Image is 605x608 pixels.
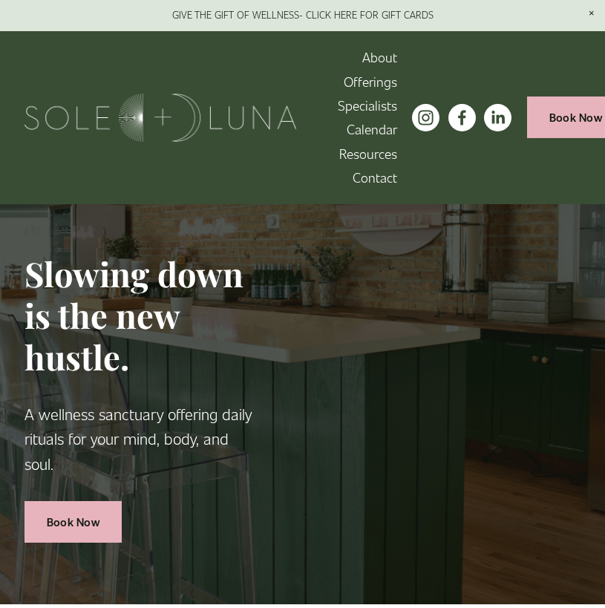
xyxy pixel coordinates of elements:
a: folder dropdown [344,70,397,94]
span: Offerings [344,71,397,93]
a: Calendar [347,117,397,141]
a: About [362,46,397,70]
h1: Slowing down is the new hustle. [24,253,252,378]
span: Resources [339,143,397,165]
p: A wellness sanctuary offering daily rituals for your mind, body, and soul. [24,402,252,476]
img: Sole + Luna [24,94,297,142]
a: facebook-unauth [448,104,476,131]
a: folder dropdown [339,142,397,166]
a: Contact [353,166,397,189]
a: Specialists [338,94,397,117]
a: LinkedIn [484,104,511,131]
a: Book Now [24,501,122,543]
a: instagram-unauth [412,104,439,131]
